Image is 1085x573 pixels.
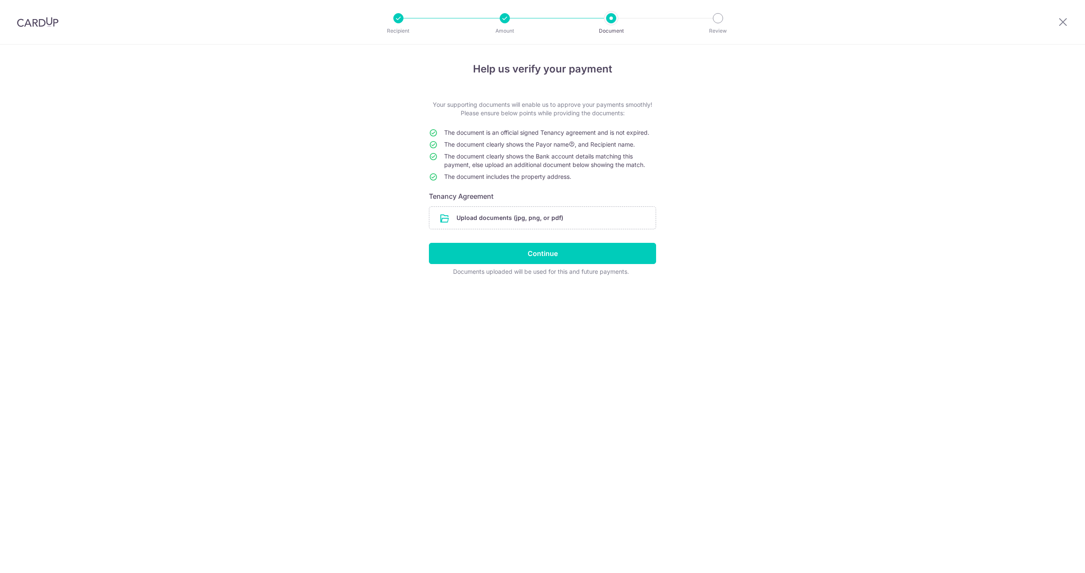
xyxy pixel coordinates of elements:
[444,173,571,180] span: The document includes the property address.
[429,61,656,77] h4: Help us verify your payment
[473,27,536,35] p: Amount
[444,153,645,168] span: The document clearly shows the Bank account details matching this payment, else upload an additio...
[429,243,656,264] input: Continue
[429,100,656,117] p: Your supporting documents will enable us to approve your payments smoothly! Please ensure below p...
[429,191,656,201] h6: Tenancy Agreement
[444,141,635,148] span: The document clearly shows the Payor name , and Recipient name.
[429,206,656,229] div: Upload documents (jpg, png, or pdf)
[580,27,643,35] p: Document
[429,267,653,276] div: Documents uploaded will be used for this and future payments.
[444,129,649,136] span: The document is an official signed Tenancy agreement and is not expired.
[687,27,749,35] p: Review
[367,27,430,35] p: Recipient
[17,17,58,27] img: CardUp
